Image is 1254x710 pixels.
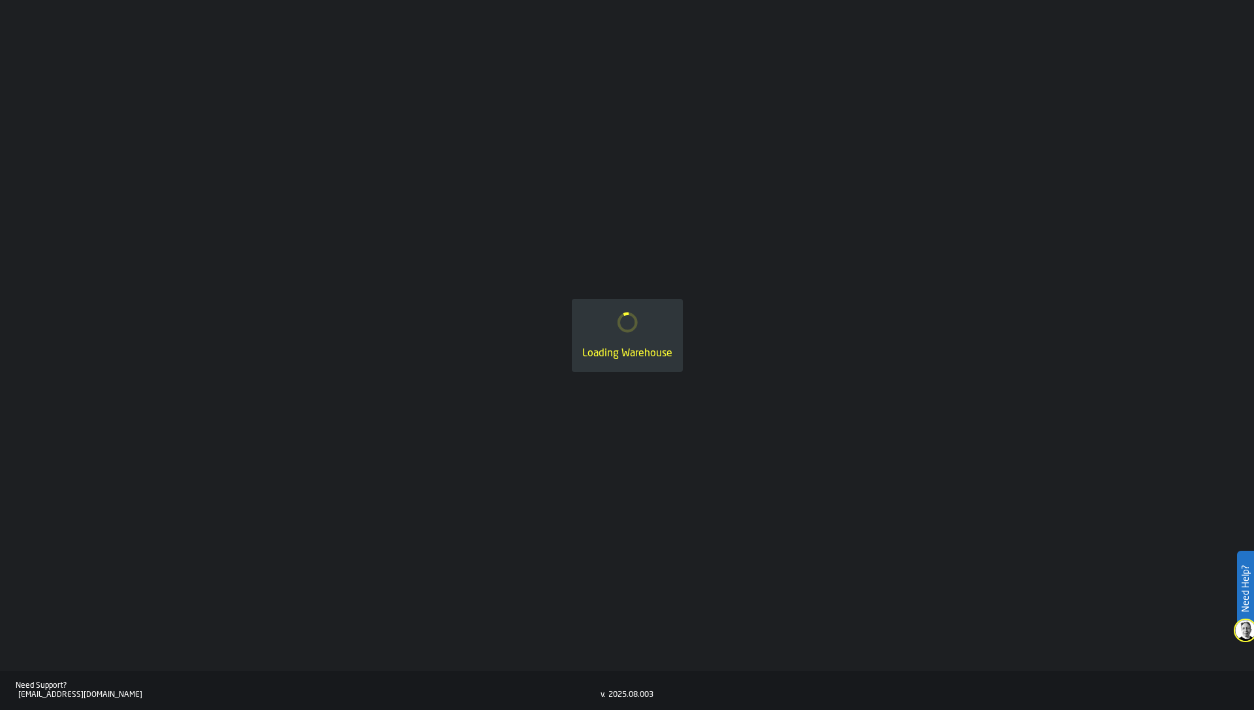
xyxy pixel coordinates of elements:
[1238,552,1253,625] label: Need Help?
[582,346,672,362] div: Loading Warehouse
[601,690,606,700] div: v.
[608,690,653,700] div: 2025.08.003
[18,690,601,700] div: [EMAIL_ADDRESS][DOMAIN_NAME]
[16,681,601,700] a: Need Support?[EMAIL_ADDRESS][DOMAIN_NAME]
[16,681,601,690] div: Need Support?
